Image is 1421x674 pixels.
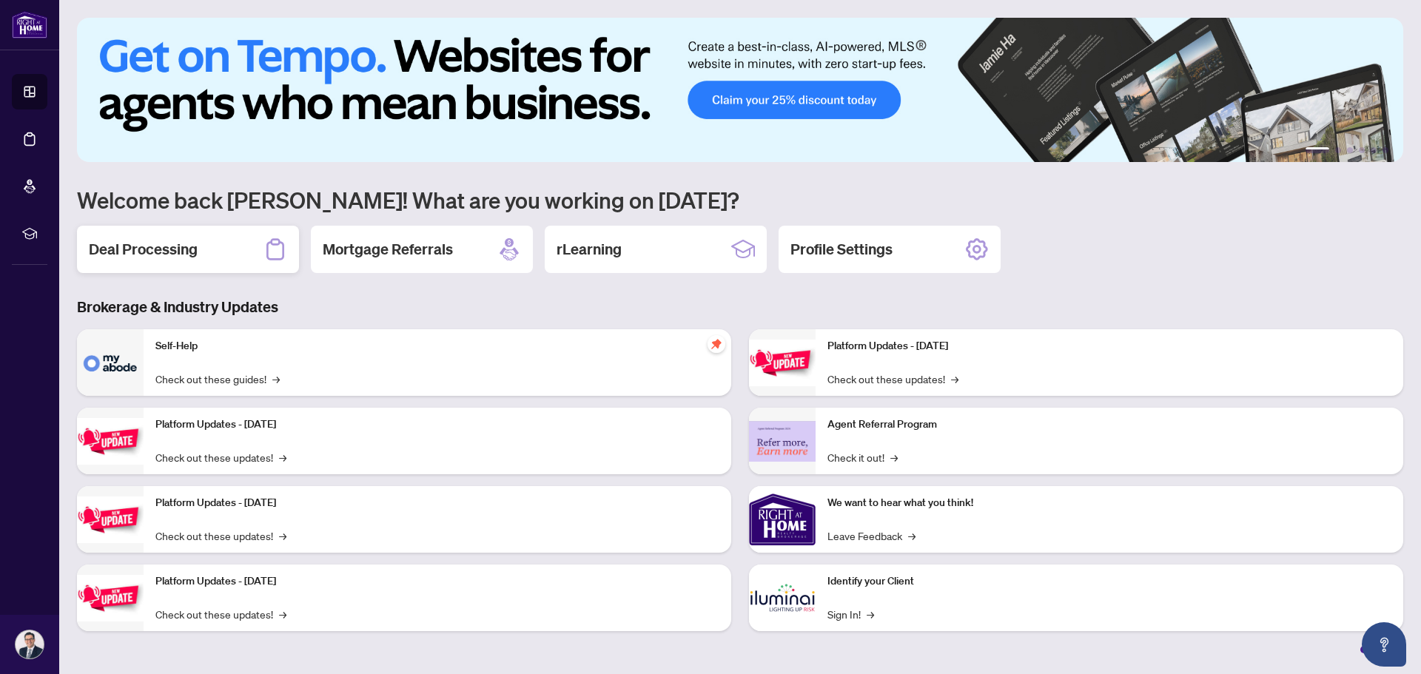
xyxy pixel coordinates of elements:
[155,417,719,433] p: Platform Updates - [DATE]
[557,239,622,260] h2: rLearning
[279,528,286,544] span: →
[77,496,144,543] img: Platform Updates - July 21, 2025
[749,340,816,386] img: Platform Updates - June 23, 2025
[155,449,286,465] a: Check out these updates!→
[890,449,898,465] span: →
[155,371,280,387] a: Check out these guides!→
[77,297,1403,317] h3: Brokerage & Industry Updates
[77,186,1403,214] h1: Welcome back [PERSON_NAME]! What are you working on [DATE]?
[1347,147,1353,153] button: 3
[279,606,286,622] span: →
[749,421,816,462] img: Agent Referral Program
[827,371,958,387] a: Check out these updates!→
[827,495,1391,511] p: We want to hear what you think!
[1371,147,1377,153] button: 5
[790,239,893,260] h2: Profile Settings
[827,338,1391,354] p: Platform Updates - [DATE]
[155,495,719,511] p: Platform Updates - [DATE]
[867,606,874,622] span: →
[12,11,47,38] img: logo
[155,338,719,354] p: Self-Help
[1306,147,1329,153] button: 1
[279,449,286,465] span: →
[155,606,286,622] a: Check out these updates!→
[16,630,44,658] img: Profile Icon
[1335,147,1341,153] button: 2
[77,418,144,465] img: Platform Updates - September 16, 2025
[708,335,725,353] span: pushpin
[827,417,1391,433] p: Agent Referral Program
[908,528,916,544] span: →
[77,575,144,621] img: Platform Updates - July 8, 2025
[749,486,816,553] img: We want to hear what you think!
[155,573,719,590] p: Platform Updates - [DATE]
[77,329,144,396] img: Self-Help
[827,573,1391,590] p: Identify your Client
[323,239,453,260] h2: Mortgage Referrals
[1362,622,1406,667] button: Open asap
[272,371,280,387] span: →
[827,449,898,465] a: Check it out!→
[749,565,816,631] img: Identify your Client
[951,371,958,387] span: →
[827,528,916,544] a: Leave Feedback→
[77,18,1403,162] img: Slide 0
[89,239,198,260] h2: Deal Processing
[155,528,286,544] a: Check out these updates!→
[1383,147,1388,153] button: 6
[827,606,874,622] a: Sign In!→
[1359,147,1365,153] button: 4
